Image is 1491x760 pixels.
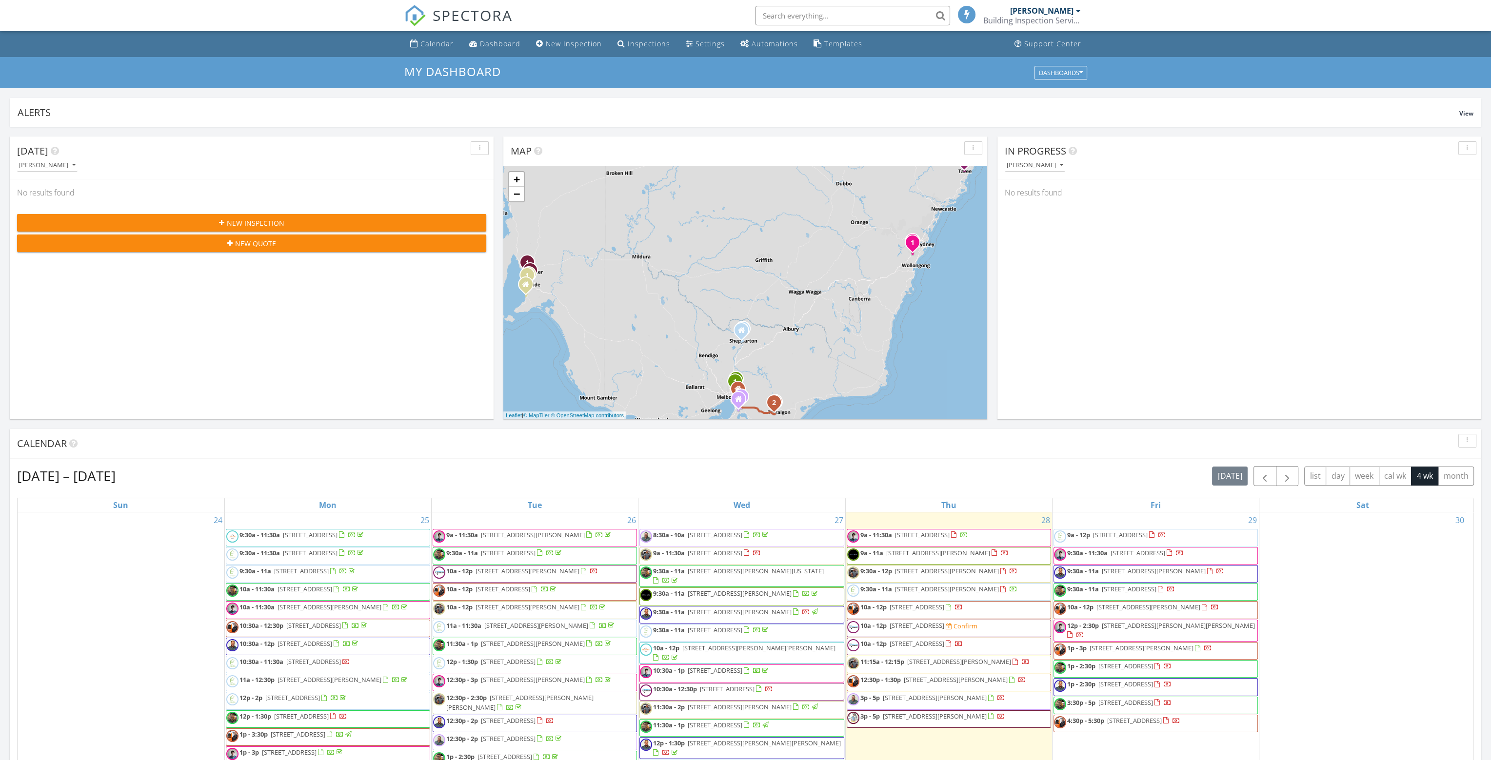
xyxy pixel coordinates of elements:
span: 10a - 12p [446,566,473,575]
a: 9a - 11:30a [STREET_ADDRESS] [653,548,761,557]
a: 10:30a - 12:30p [STREET_ADDRESS] [239,621,369,630]
a: 12:30p - 1:30p [STREET_ADDRESS][PERSON_NAME] [860,675,1026,684]
button: Previous [1253,466,1276,486]
a: 9:30a - 11a [STREET_ADDRESS][PERSON_NAME] [847,583,1051,601]
a: 9:30a - 11a [STREET_ADDRESS][PERSON_NAME] [639,606,844,624]
span: [STREET_ADDRESS] [688,548,742,557]
a: Settings [682,35,729,53]
img: c06efc9b006f4bdd9ce46ced6622c59a.jpeg [847,566,859,579]
img: img_0203.jpg [1054,603,1066,615]
img: ken_dyer150_x_150_3.jpg [1054,662,1066,674]
span: 9a - 11a [860,548,883,557]
div: 18 Palmetto Ave, Clyde North, VIC 3978 [741,396,747,402]
a: 9:30a - 11a [STREET_ADDRESS][PERSON_NAME] [653,607,819,616]
span: [STREET_ADDRESS] [286,621,341,630]
img: 1_black.png [847,548,859,561]
div: 1C Ronald Terrace, Glenelg North, SA 5045 [527,275,533,281]
span: 9:30a - 11a [446,548,478,557]
a: 10a - 11:30a [STREET_ADDRESS][PERSON_NAME] [226,601,430,619]
span: 10:30a - 12:30p [239,621,283,630]
a: 9:30a - 11:30a [STREET_ADDRESS] [1067,548,1184,557]
a: 10a - 11:30a [STREET_ADDRESS][PERSON_NAME] [239,603,409,611]
span: [STREET_ADDRESS][PERSON_NAME] [481,675,585,684]
span: [STREET_ADDRESS] [688,625,742,634]
span: [STREET_ADDRESS][PERSON_NAME] [688,607,792,616]
a: 9:30a - 11a [STREET_ADDRESS] [226,565,430,583]
img: untitledcustom500_x_500_full_logo_with_in_circle.png [226,657,239,669]
img: secure_inspections_taree.png [847,621,859,633]
a: 12p - 2:30p [STREET_ADDRESS][PERSON_NAME][PERSON_NAME] [1067,621,1255,639]
a: 1p - 3p [STREET_ADDRESS][PERSON_NAME] [1054,642,1258,660]
span: 10a - 12p [446,603,473,611]
input: Search everything... [755,6,950,25]
span: [STREET_ADDRESS] [1102,585,1156,593]
a: 9a - 12p [STREET_ADDRESS] [1067,530,1166,539]
img: 20180811_215354.jpg [1054,566,1066,579]
a: 1p - 2:30p [STREET_ADDRESS] [1067,680,1172,688]
div: Dashboard [480,39,520,48]
a: 10a - 12p [STREET_ADDRESS] Confirm [847,620,1051,637]
img: untitledcustom500_x_500_full_logo_with_in_circle.png [433,621,445,633]
span: 1p - 3p [1067,643,1087,652]
a: 10:30a - 12:30p [STREET_ADDRESS] [639,683,844,701]
button: list [1304,467,1326,486]
a: 10a - 12p [STREET_ADDRESS] [860,639,963,648]
span: [STREET_ADDRESS][PERSON_NAME][PERSON_NAME] [682,643,835,652]
img: c06efc9b006f4bdd9ce46ced6622c59a.jpeg [640,548,652,561]
span: 12p - 2:30p [1067,621,1099,630]
a: 8:30a - 10a [STREET_ADDRESS] [639,529,844,546]
span: 10a - 11:30a [239,585,275,593]
button: day [1326,467,1350,486]
a: 10a - 12p [STREET_ADDRESS] [860,621,946,630]
img: secure_inspections_taree.png [847,639,859,651]
a: Calendar [406,35,457,53]
span: 10a - 12p [860,603,887,611]
span: [STREET_ADDRESS][PERSON_NAME] [481,639,585,648]
a: 9a - 11a [STREET_ADDRESS][PERSON_NAME] [847,547,1051,565]
span: 1p - 2:30p [1067,662,1095,670]
span: [STREET_ADDRESS][PERSON_NAME] [1090,643,1193,652]
span: [STREET_ADDRESS] [1098,662,1153,670]
img: img_0203.jpg [847,603,859,615]
img: c06efc9b006f4bdd9ce46ced6622c59a.jpeg [433,603,445,615]
img: untitledcustom500_x_500_full_logo_with_in_circle.png [226,675,239,687]
div: 12 Isaacs Street, Mooroopna Vic 3629 [741,330,747,336]
span: [STREET_ADDRESS] [1098,680,1153,688]
span: [STREET_ADDRESS] [481,548,536,557]
span: 10a - 12p [1067,603,1093,611]
span: [STREET_ADDRESS][PERSON_NAME][PERSON_NAME] [1102,621,1255,630]
img: img_20240628_090854_212.jpg [640,666,652,678]
img: The Best Home Inspection Software - Spectora [404,5,426,26]
div: Building Inspection Services [983,16,1081,25]
img: untitledcustom500_x_500_full_logo_with_in_circle.png [226,566,239,579]
span: 9a - 11:30a [860,530,892,539]
span: 11a - 11:30a [446,621,481,630]
a: Go to August 26, 2025 [625,512,638,528]
span: 10a - 12p [653,643,679,652]
div: [PERSON_NAME] [1007,162,1063,169]
img: leading_bpi_logo_1111.png [640,643,652,656]
span: [STREET_ADDRESS] [1111,548,1165,557]
div: Karko Drive, Moana South Australia 5169 [526,284,532,290]
a: 10a - 12p [STREET_ADDRESS] [446,585,558,593]
img: img_20240628_090854_212.jpg [1054,548,1066,561]
a: Thursday [939,498,958,512]
img: untitledcustom500_x_500_full_logo_with_in_circle.png [1054,530,1066,543]
img: img_20240628_090854_212.jpg [847,530,859,543]
span: 9:30a - 11a [653,589,685,598]
img: img_0203.jpg [433,585,445,597]
a: Go to August 24, 2025 [212,512,224,528]
span: 9a - 11:30a [446,530,478,539]
a: 9a - 11:30a [STREET_ADDRESS][PERSON_NAME] [433,529,637,546]
img: img_20240628_090854_212.jpg [226,603,239,615]
a: 11a - 11:30a [STREET_ADDRESS][PERSON_NAME] [446,621,616,630]
button: week [1350,467,1379,486]
div: 15B Tennyson St, Clearview SA 5085 [530,270,536,276]
img: img20250515wa0003.jpg [640,530,652,543]
a: Inspections [614,35,674,53]
a: Wednesday [732,498,752,512]
span: 9:30a - 11:30a [1067,548,1108,557]
div: 70 Carbasse Cres, Saint Helens Park, NSW 2560 [913,242,918,248]
a: 1p - 2:30p [STREET_ADDRESS] [1054,660,1258,678]
button: Next [1276,466,1299,486]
